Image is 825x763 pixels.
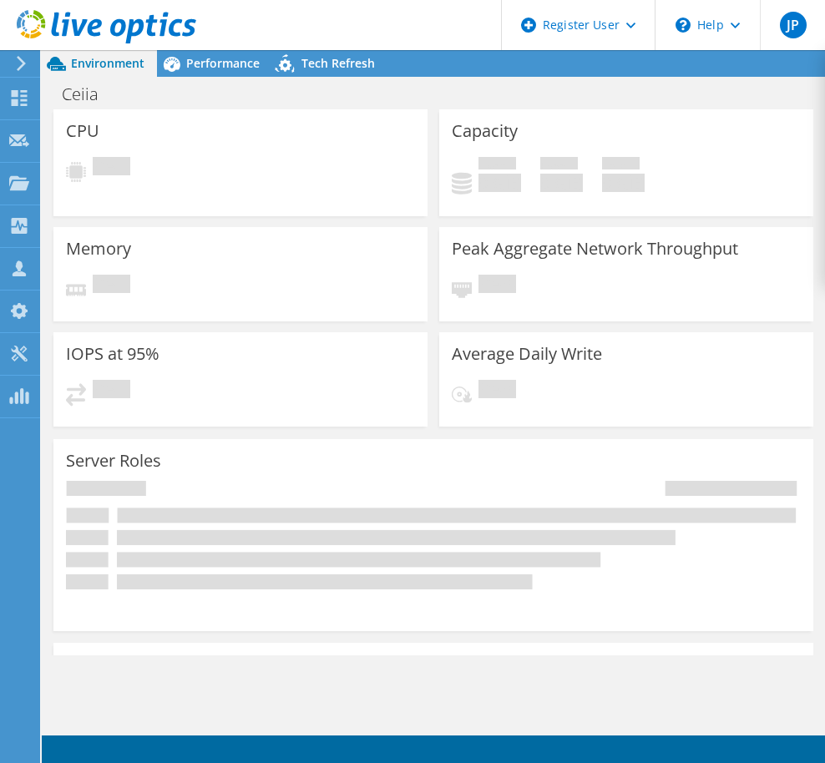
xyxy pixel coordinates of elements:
span: JP [780,12,807,38]
span: Pending [93,380,130,402]
span: Environment [71,55,144,71]
span: Pending [478,380,516,402]
h3: Peak Aggregate Network Throughput [452,240,738,258]
span: Total [602,157,640,174]
h4: 0 GiB [602,174,645,192]
span: Free [540,157,578,174]
h4: 0 GiB [540,174,583,192]
h3: Server Roles [66,452,161,470]
h3: CPU [66,122,99,140]
span: Tech Refresh [301,55,375,71]
h3: Average Daily Write [452,345,602,363]
h3: Memory [66,240,131,258]
svg: \n [676,18,691,33]
h4: 0 GiB [478,174,521,192]
span: Used [478,157,516,174]
span: Pending [93,275,130,297]
h1: Ceiia [54,85,124,104]
span: Pending [93,157,130,179]
span: Performance [186,55,260,71]
span: Pending [478,275,516,297]
h3: Capacity [452,122,518,140]
h3: IOPS at 95% [66,345,159,363]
